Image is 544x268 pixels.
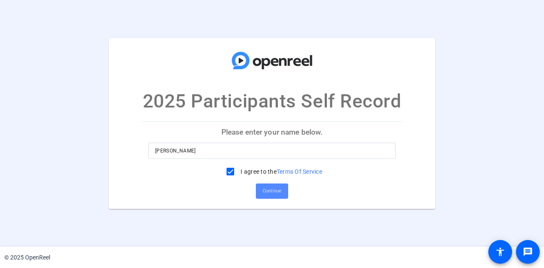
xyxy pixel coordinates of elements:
[142,122,402,142] p: Please enter your name below.
[239,167,322,176] label: I agree to the
[495,247,505,257] mat-icon: accessibility
[523,247,533,257] mat-icon: message
[256,183,288,199] button: Continue
[229,46,314,74] img: company-logo
[4,253,50,262] div: © 2025 OpenReel
[263,185,281,197] span: Continue
[277,168,322,175] a: Terms Of Service
[155,146,389,156] input: Enter your name
[143,87,402,115] p: 2025 Participants Self Record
